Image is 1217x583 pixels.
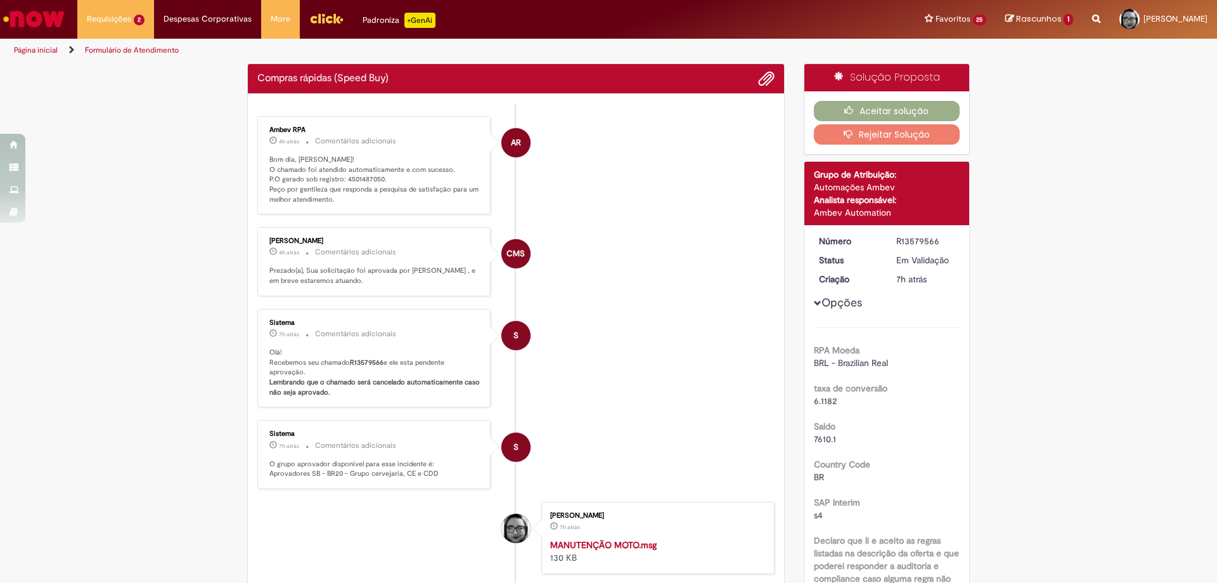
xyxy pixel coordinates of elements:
small: Comentários adicionais [315,136,396,147]
a: Página inicial [14,45,58,55]
div: Cristiano Marques Silva [501,239,531,268]
b: R13579566 [350,358,383,367]
span: [PERSON_NAME] [1143,13,1207,24]
span: 2 [134,15,145,25]
time: 30/09/2025 10:52:59 [279,249,299,256]
dt: Número [809,235,887,247]
b: taxa de conversão [814,383,887,394]
p: Olá! Recebemos seu chamado e ele esta pendente aprovação. [269,348,480,398]
small: Comentários adicionais [315,247,396,258]
span: Favoritos [936,13,970,25]
button: Rejeitar Solução [814,124,960,145]
span: 7h atrás [896,273,927,285]
span: 1 [1064,14,1073,25]
img: ServiceNow [1,6,67,32]
button: Adicionar anexos [758,70,775,87]
span: 4h atrás [279,249,299,256]
div: Ambev Automation [814,206,960,219]
small: Comentários adicionais [315,329,396,339]
span: Despesas Corporativas [164,13,252,25]
small: Comentários adicionais [315,440,396,451]
div: 130 KB [550,539,761,564]
span: 4h atrás [279,138,299,145]
img: click_logo_yellow_360x200.png [309,9,344,28]
span: CMS [506,239,525,269]
div: Analista responsável: [814,193,960,206]
div: Christiane Pires Martins De Lima [501,514,531,543]
span: 25 [973,15,987,25]
div: Solução Proposta [804,64,970,91]
time: 30/09/2025 07:50:08 [279,331,299,338]
div: Ambev RPA [269,126,480,134]
div: Em Validação [896,254,955,266]
time: 30/09/2025 11:06:15 [279,138,299,145]
span: 6.1182 [814,395,837,407]
div: Padroniza [363,13,435,28]
span: S [513,432,518,462]
div: System [501,321,531,350]
div: Sistema [269,430,480,438]
b: Country Code [814,459,870,470]
span: 7h atrás [279,331,299,338]
p: O grupo aprovador disponível para esse incidente é: Aprovadores SB - BR20 - Grupo cervejaria, CE ... [269,459,480,479]
span: BR [814,471,824,483]
p: +GenAi [404,13,435,28]
span: Requisições [87,13,131,25]
a: Formulário de Atendimento [85,45,179,55]
div: Ambev RPA [501,128,531,157]
a: Rascunhos [1005,13,1073,25]
span: BRL - Brazilian Real [814,357,888,369]
div: System [501,433,531,462]
h2: Compras rápidas (Speed Buy) Histórico de tíquete [257,73,389,84]
span: 7h atrás [279,442,299,450]
div: R13579566 [896,235,955,247]
b: RPA Moeda [814,344,860,356]
div: [PERSON_NAME] [550,512,761,520]
span: AR [511,128,521,158]
button: Aceitar solução [814,101,960,121]
a: MANUTENÇÃO MOTO.msg [550,539,657,551]
ul: Trilhas de página [10,39,802,62]
span: More [271,13,290,25]
div: Sistema [269,319,480,327]
time: 30/09/2025 07:49:46 [560,523,580,531]
div: Automações Ambev [814,181,960,193]
div: Grupo de Atribuição: [814,168,960,181]
b: SAP Interim [814,497,860,508]
time: 30/09/2025 07:50:04 [279,442,299,450]
span: s4 [814,509,823,521]
div: [PERSON_NAME] [269,237,480,245]
span: 7610.1 [814,433,836,445]
p: Prezado(a), Sua solicitação foi aprovada por [PERSON_NAME] , e em breve estaremos atuando. [269,266,480,285]
time: 30/09/2025 07:49:54 [896,273,927,285]
b: Lembrando que o chamado será cancelado automaticamente caso não seja aprovado. [269,377,482,397]
dt: Criação [809,273,887,285]
p: Bom dia, [PERSON_NAME]! O chamado foi atendido automaticamente e com sucesso. P.O gerado sob regi... [269,155,480,205]
b: Saldo [814,421,835,432]
dt: Status [809,254,887,266]
span: Rascunhos [1016,13,1062,25]
span: S [513,320,518,351]
span: 7h atrás [560,523,580,531]
div: 30/09/2025 07:49:54 [896,273,955,285]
